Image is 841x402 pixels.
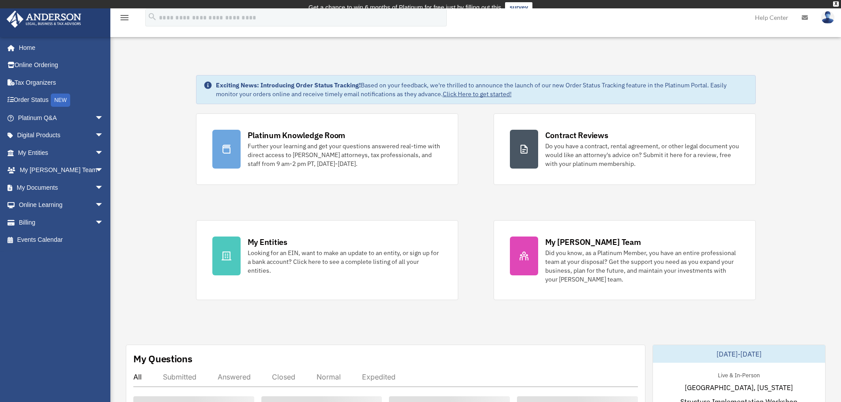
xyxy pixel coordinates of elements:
[833,1,839,7] div: close
[6,162,117,179] a: My [PERSON_NAME] Teamarrow_drop_down
[362,372,396,381] div: Expedited
[133,372,142,381] div: All
[545,130,608,141] div: Contract Reviews
[4,11,84,28] img: Anderson Advisors Platinum Portal
[95,214,113,232] span: arrow_drop_down
[821,11,834,24] img: User Pic
[494,113,756,185] a: Contract Reviews Do you have a contract, rental agreement, or other legal document you would like...
[248,142,442,168] div: Further your learning and get your questions answered real-time with direct access to [PERSON_NAM...
[196,113,458,185] a: Platinum Knowledge Room Further your learning and get your questions answered real-time with dire...
[6,196,117,214] a: Online Learningarrow_drop_down
[6,91,117,109] a: Order StatusNEW
[309,2,502,13] div: Get a chance to win 6 months of Platinum for free just by filling out this
[248,248,442,275] div: Looking for an EIN, want to make an update to an entity, or sign up for a bank account? Click her...
[6,109,117,127] a: Platinum Q&Aarrow_drop_down
[505,2,532,13] a: survey
[95,162,113,180] span: arrow_drop_down
[119,12,130,23] i: menu
[6,179,117,196] a: My Documentsarrow_drop_down
[711,370,767,379] div: Live & In-Person
[545,142,739,168] div: Do you have a contract, rental agreement, or other legal document you would like an attorney's ad...
[248,237,287,248] div: My Entities
[95,127,113,145] span: arrow_drop_down
[545,237,641,248] div: My [PERSON_NAME] Team
[95,109,113,127] span: arrow_drop_down
[443,90,512,98] a: Click Here to get started!
[133,352,192,365] div: My Questions
[216,81,748,98] div: Based on your feedback, we're thrilled to announce the launch of our new Order Status Tracking fe...
[653,345,825,363] div: [DATE]-[DATE]
[6,56,117,74] a: Online Ordering
[147,12,157,22] i: search
[95,179,113,197] span: arrow_drop_down
[218,372,251,381] div: Answered
[317,372,341,381] div: Normal
[494,220,756,300] a: My [PERSON_NAME] Team Did you know, as a Platinum Member, you have an entire professional team at...
[163,372,196,381] div: Submitted
[248,130,346,141] div: Platinum Knowledge Room
[545,248,739,284] div: Did you know, as a Platinum Member, you have an entire professional team at your disposal? Get th...
[51,94,70,107] div: NEW
[216,81,361,89] strong: Exciting News: Introducing Order Status Tracking!
[119,15,130,23] a: menu
[95,196,113,214] span: arrow_drop_down
[6,231,117,249] a: Events Calendar
[6,214,117,231] a: Billingarrow_drop_down
[6,127,117,144] a: Digital Productsarrow_drop_down
[685,382,793,393] span: [GEOGRAPHIC_DATA], [US_STATE]
[95,144,113,162] span: arrow_drop_down
[6,144,117,162] a: My Entitiesarrow_drop_down
[272,372,295,381] div: Closed
[196,220,458,300] a: My Entities Looking for an EIN, want to make an update to an entity, or sign up for a bank accoun...
[6,39,113,56] a: Home
[6,74,117,91] a: Tax Organizers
